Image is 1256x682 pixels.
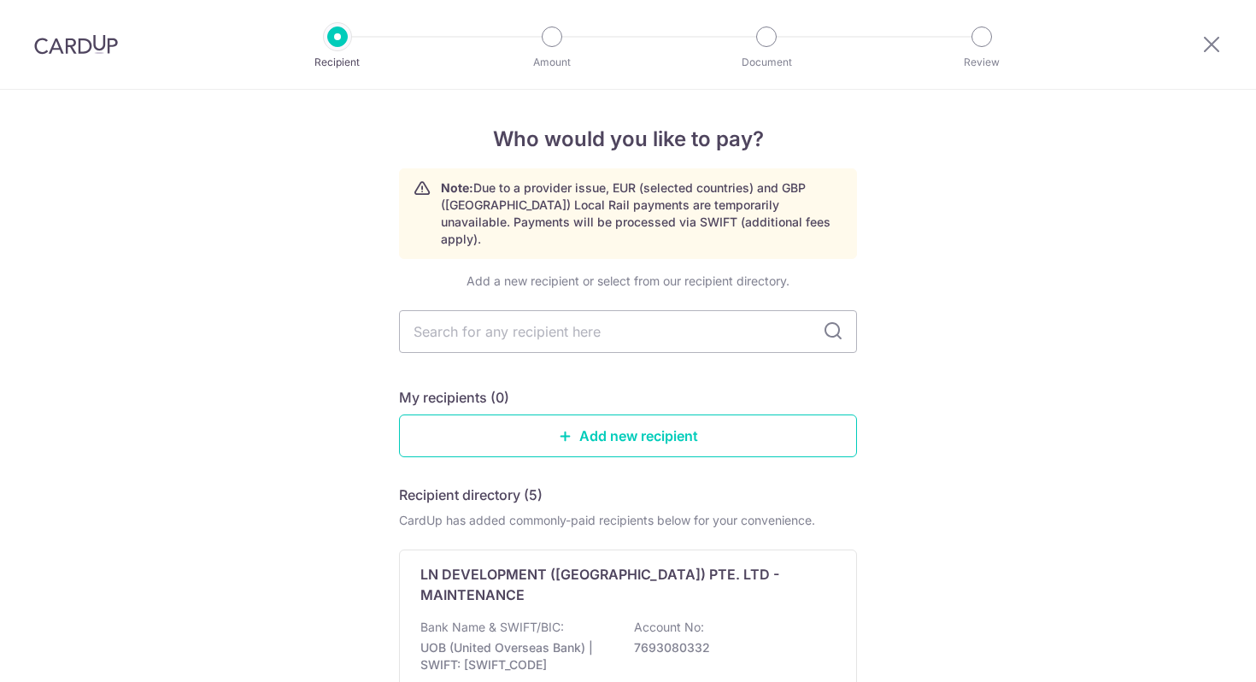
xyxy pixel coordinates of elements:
[420,619,564,636] p: Bank Name & SWIFT/BIC:
[399,485,543,505] h5: Recipient directory (5)
[399,124,857,155] h4: Who would you like to pay?
[703,54,830,71] p: Document
[634,619,704,636] p: Account No:
[399,387,509,408] h5: My recipients (0)
[420,564,815,605] p: LN DEVELOPMENT ([GEOGRAPHIC_DATA]) PTE. LTD - MAINTENANCE
[489,54,615,71] p: Amount
[919,54,1045,71] p: Review
[1146,631,1239,673] iframe: Opens a widget where you can find more information
[441,179,842,248] p: Due to a provider issue, EUR (selected countries) and GBP ([GEOGRAPHIC_DATA]) Local Rail payments...
[399,512,857,529] div: CardUp has added commonly-paid recipients below for your convenience.
[399,414,857,457] a: Add new recipient
[399,273,857,290] div: Add a new recipient or select from our recipient directory.
[399,310,857,353] input: Search for any recipient here
[420,639,612,673] p: UOB (United Overseas Bank) | SWIFT: [SWIFT_CODE]
[274,54,401,71] p: Recipient
[441,180,473,195] strong: Note:
[34,34,118,55] img: CardUp
[634,639,825,656] p: 7693080332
